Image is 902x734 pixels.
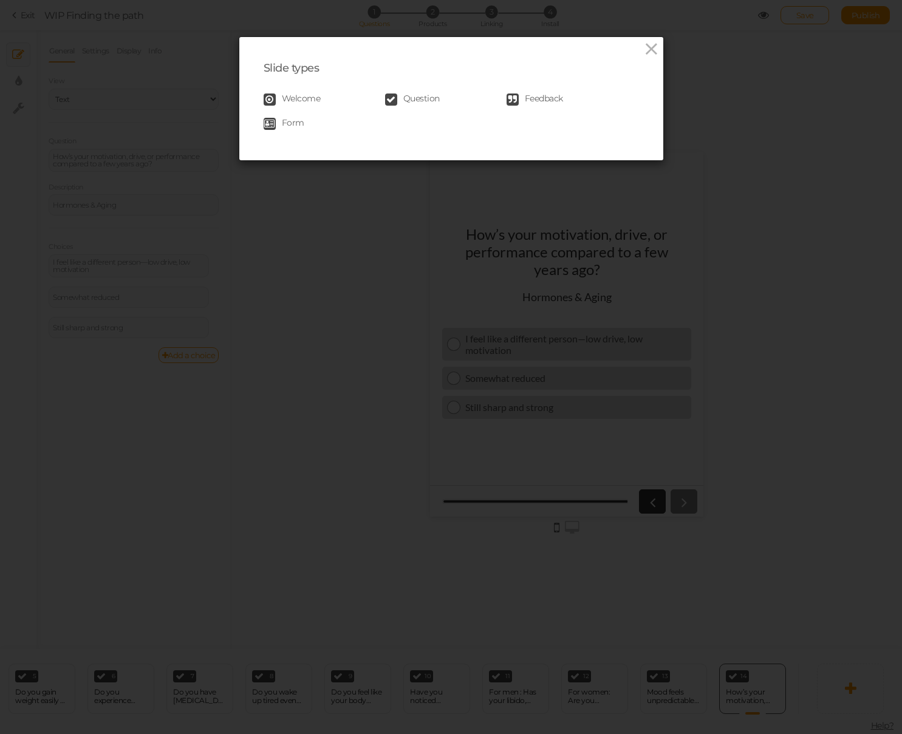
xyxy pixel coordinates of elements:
[35,249,256,260] div: Still sharp and strong
[264,61,319,75] span: Slide types
[282,118,304,130] span: Form
[24,73,249,126] div: How’s your motivation, drive, or performance compared to a few years ago?
[525,93,563,106] span: Feedback
[403,93,440,106] span: Question
[35,180,256,203] div: I feel like a different person—low drive, low motivation
[35,220,256,231] div: Somewhat reduced
[92,138,182,151] div: Hormones & Aging
[282,93,321,106] span: Welcome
